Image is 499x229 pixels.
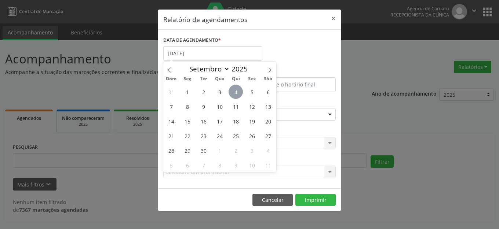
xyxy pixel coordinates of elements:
[245,129,259,143] span: Setembro 26, 2025
[229,129,243,143] span: Setembro 25, 2025
[186,64,230,74] select: Month
[196,158,211,172] span: Outubro 7, 2025
[212,99,227,114] span: Setembro 10, 2025
[326,10,341,27] button: Close
[229,85,243,99] span: Setembro 4, 2025
[251,66,336,77] label: ATÉ
[164,158,178,172] span: Outubro 5, 2025
[230,64,254,74] input: Year
[212,143,227,158] span: Outubro 1, 2025
[228,77,244,81] span: Qui
[244,77,260,81] span: Sex
[245,85,259,99] span: Setembro 5, 2025
[164,129,178,143] span: Setembro 21, 2025
[229,114,243,128] span: Setembro 18, 2025
[252,194,293,206] button: Cancelar
[196,77,212,81] span: Ter
[245,143,259,158] span: Outubro 3, 2025
[180,129,194,143] span: Setembro 22, 2025
[180,143,194,158] span: Setembro 29, 2025
[164,85,178,99] span: Agosto 31, 2025
[163,35,221,46] label: DATA DE AGENDAMENTO
[212,129,227,143] span: Setembro 24, 2025
[261,114,275,128] span: Setembro 20, 2025
[295,194,336,206] button: Imprimir
[179,77,196,81] span: Seg
[163,46,262,61] input: Selecione uma data ou intervalo
[245,158,259,172] span: Outubro 10, 2025
[229,143,243,158] span: Outubro 2, 2025
[212,114,227,128] span: Setembro 17, 2025
[261,129,275,143] span: Setembro 27, 2025
[180,158,194,172] span: Outubro 6, 2025
[196,114,211,128] span: Setembro 16, 2025
[164,143,178,158] span: Setembro 28, 2025
[212,77,228,81] span: Qua
[180,114,194,128] span: Setembro 15, 2025
[180,99,194,114] span: Setembro 8, 2025
[196,85,211,99] span: Setembro 2, 2025
[261,85,275,99] span: Setembro 6, 2025
[251,77,336,92] input: Selecione o horário final
[229,158,243,172] span: Outubro 9, 2025
[164,114,178,128] span: Setembro 14, 2025
[261,158,275,172] span: Outubro 11, 2025
[212,158,227,172] span: Outubro 8, 2025
[229,99,243,114] span: Setembro 11, 2025
[196,129,211,143] span: Setembro 23, 2025
[164,99,178,114] span: Setembro 7, 2025
[180,85,194,99] span: Setembro 1, 2025
[260,77,276,81] span: Sáb
[261,99,275,114] span: Setembro 13, 2025
[196,143,211,158] span: Setembro 30, 2025
[163,77,179,81] span: Dom
[261,143,275,158] span: Outubro 4, 2025
[196,99,211,114] span: Setembro 9, 2025
[245,114,259,128] span: Setembro 19, 2025
[163,15,247,24] h5: Relatório de agendamentos
[245,99,259,114] span: Setembro 12, 2025
[212,85,227,99] span: Setembro 3, 2025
